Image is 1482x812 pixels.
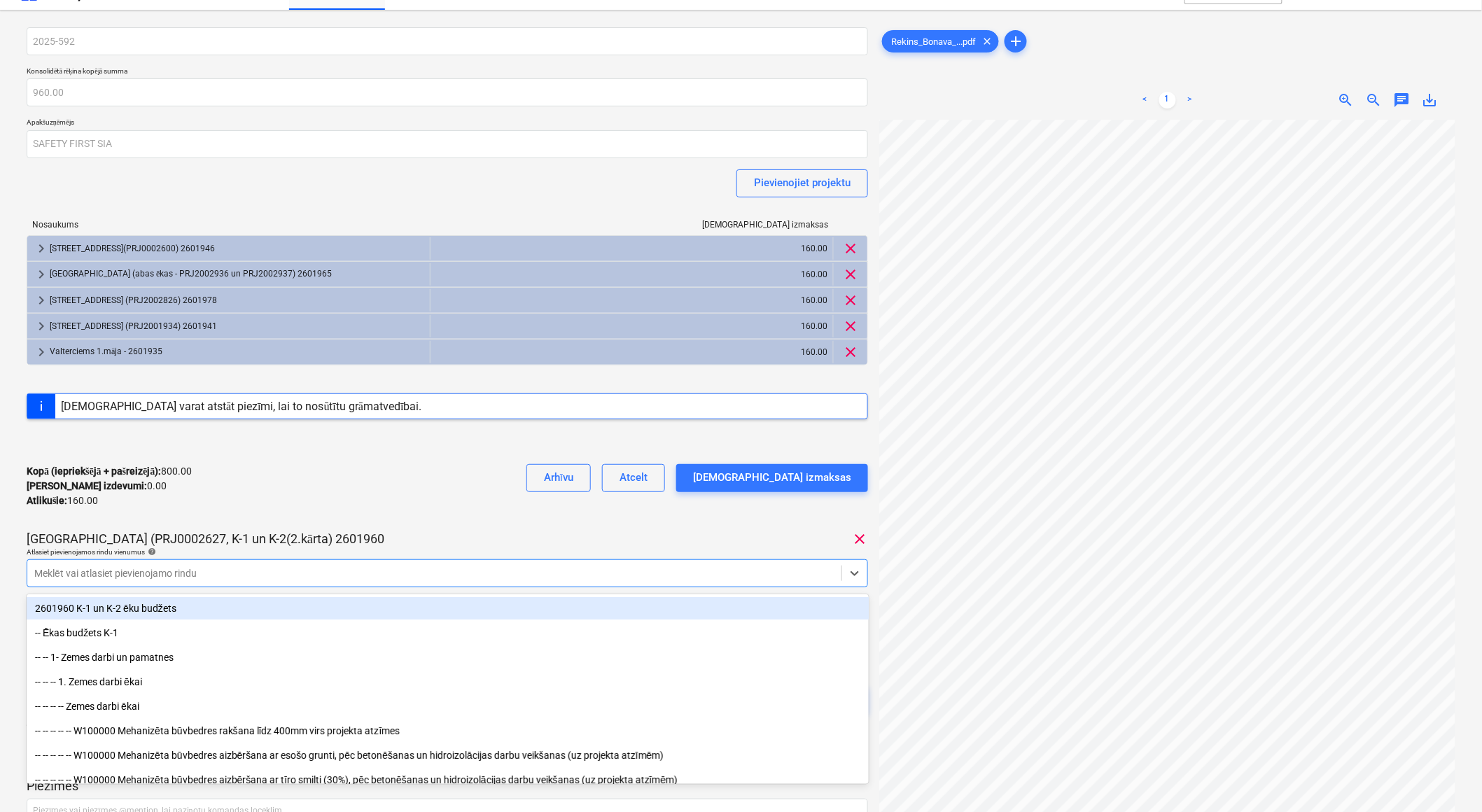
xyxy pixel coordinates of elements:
p: Konsolidētā rēķina kopējā summa [27,66,868,78]
div: Arhīvu [544,468,573,486]
span: zoom_in [1338,92,1355,108]
strong: Atlikušie : [27,495,67,506]
input: Apakšuzņēmējs [27,130,868,158]
div: Nosaukums [27,220,431,230]
span: add [1007,33,1024,50]
div: [DEMOGRAPHIC_DATA] izmaksas [431,220,834,230]
p: Apakšuzņēmējs [27,118,868,129]
span: clear [842,266,859,283]
span: keyboard_arrow_right [33,266,50,283]
input: Apvienotā rēķina nosaukums [27,27,868,55]
div: [STREET_ADDRESS] (PRJ2002826) 2601978 [50,289,424,311]
p: Piezīmes [27,778,868,794]
span: save_alt [1422,92,1439,108]
span: clear [979,33,995,50]
a: Next page [1182,92,1198,108]
span: clear [842,240,859,257]
div: -- -- -- -- -- W100000 Mehanizēta būvbedres aizbēršana ar tīro smilti (30%), pēc betonēšanas un h... [27,769,869,791]
strong: Kopā (iepriekšējā + pašreizējā) : [27,465,161,477]
span: chat [1394,92,1411,108]
button: [DEMOGRAPHIC_DATA] izmaksas [676,464,868,492]
span: Rekins_Bonava_...pdf [883,36,984,47]
span: clear [842,318,859,335]
div: -- Ēkas budžets K-1 [27,622,869,644]
span: clear [842,344,859,360]
span: clear [842,292,859,309]
div: 160.00 [436,341,827,363]
div: -- -- -- -- -- W100000 Mehanizēta būvbedres aizbēršana ar esošo grunti, pēc betonēšanas un hidroi... [27,744,869,766]
strong: [PERSON_NAME] izdevumi : [27,480,147,491]
div: [DEMOGRAPHIC_DATA] izmaksas [693,468,851,486]
button: Atcelt [602,464,665,492]
div: -- -- -- -- -- W100000 Mehanizēta būvbedres rakšana līdz 400mm virs projekta atzīmes [27,720,869,742]
div: Pievienojiet projektu [754,174,851,192]
div: -- -- -- -- Zemes darbi ēkai [27,695,869,717]
div: Atcelt [620,468,648,486]
p: [GEOGRAPHIC_DATA] (PRJ0002627, K-1 un K-2(2.kārta) 2601960 [27,531,384,547]
span: keyboard_arrow_right [33,318,50,335]
div: 160.00 [436,289,827,311]
div: Atlasiet pievienojamos rindu vienumus [27,547,868,556]
input: Konsolidētā rēķina kopējā summa [27,78,868,106]
span: keyboard_arrow_right [33,292,50,309]
button: Arhīvu [526,464,591,492]
a: Previous page [1137,92,1154,108]
div: 160.00 [436,315,827,337]
div: 160.00 [436,237,827,260]
button: Pievienojiet projektu [736,169,868,197]
a: Page 1 is your current page [1159,92,1176,108]
div: [GEOGRAPHIC_DATA] (abas ēkas - PRJ2002936 un PRJ2002937) 2601965 [50,263,424,286]
div: 160.00 [436,263,827,286]
div: [STREET_ADDRESS](PRJ0002600) 2601946 [50,237,424,260]
div: -- -- -- 1. Zemes darbi ēkai [27,671,869,693]
iframe: Chat Widget [1412,745,1482,812]
span: keyboard_arrow_right [33,240,50,257]
p: 800.00 [27,464,192,479]
span: zoom_out [1366,92,1383,108]
span: clear [851,531,868,547]
div: Rekins_Bonava_...pdf [882,30,999,52]
div: [STREET_ADDRESS] (PRJ2001934) 2601941 [50,315,424,337]
div: 2601960 K-1 un K-2 ēku budžets [27,597,869,619]
span: keyboard_arrow_right [33,344,50,360]
div: Valterciems 1.māja - 2601935 [50,341,424,363]
p: 160.00 [27,493,98,508]
div: -- -- 1- Zemes darbi un pamatnes [27,646,869,668]
span: help [145,547,156,556]
p: 0.00 [27,479,167,493]
div: [DEMOGRAPHIC_DATA] varat atstāt piezīmi, lai to nosūtītu grāmatvedībai. [61,400,422,413]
